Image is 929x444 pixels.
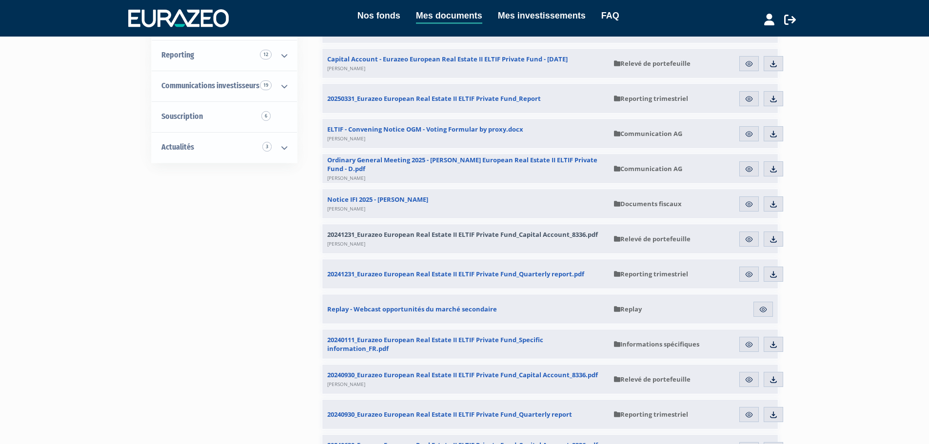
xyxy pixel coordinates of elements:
span: Communications investisseurs [161,81,259,90]
span: 20241231_Eurazeo European Real Estate II ELTIF Private Fund_Quarterly report.pdf [327,270,584,278]
img: download.svg [769,165,778,174]
a: 20241231_Eurazeo European Real Estate II ELTIF Private Fund_Quarterly report.pdf [322,259,609,289]
a: Replay - Webcast opportunités du marché secondaire [322,294,609,324]
img: download.svg [769,130,778,138]
img: download.svg [769,59,778,68]
span: [PERSON_NAME] [327,205,365,212]
span: Actualités [161,142,194,152]
span: Capital Account - Eurazeo European Real Estate II ELTIF Private Fund - [DATE] [327,55,568,72]
span: 19 [260,80,272,90]
span: 20240930_Eurazeo European Real Estate II ELTIF Private Fund_Quarterly report [327,410,572,419]
img: eye.svg [745,340,753,349]
span: 12 [260,50,272,59]
a: Actualités 3 [152,132,297,163]
span: 20240111_Eurazeo European Real Estate II ELTIF Private Fund_Specific information_FR.pdf [327,335,604,353]
img: download.svg [769,340,778,349]
img: 1732889491-logotype_eurazeo_blanc_rvb.png [128,9,229,27]
img: eye.svg [759,305,768,314]
img: download.svg [769,270,778,279]
a: 20240930_Eurazeo European Real Estate II ELTIF Private Fund_Quarterly report [322,400,609,429]
span: Replay [614,305,642,313]
span: [PERSON_NAME] [327,174,365,181]
span: [PERSON_NAME] [327,65,365,72]
img: eye.svg [745,410,753,419]
span: ELTIF - Convening Notice OGM - Voting Formular by proxy.docx [327,125,523,142]
span: [PERSON_NAME] [327,240,365,247]
a: Notice IFI 2025 - [PERSON_NAME][PERSON_NAME] [322,189,609,218]
img: download.svg [769,200,778,209]
img: download.svg [769,410,778,419]
img: download.svg [769,235,778,244]
a: Capital Account - Eurazeo European Real Estate II ELTIF Private Fund - [DATE][PERSON_NAME] [322,49,609,78]
img: download.svg [769,375,778,384]
a: Reporting 12 [152,40,297,71]
a: Communications investisseurs 19 [152,71,297,101]
span: [PERSON_NAME] [327,135,365,142]
span: 20250331_Eurazeo European Real Estate II ELTIF Private Fund_Report [327,94,541,103]
span: [PERSON_NAME] [327,381,365,387]
img: eye.svg [745,235,753,244]
img: eye.svg [745,95,753,103]
img: eye.svg [745,200,753,209]
a: 20240930_Eurazeo European Real Estate II ELTIF Private Fund_Capital Account_8336.pdf[PERSON_NAME] [322,365,609,394]
a: 20241231_Eurazeo European Real Estate II ELTIF Private Fund_Capital Account_8336.pdf[PERSON_NAME] [322,224,609,253]
span: Reporting trimestriel [614,410,688,419]
span: Relevé de portefeuille [614,375,691,384]
a: FAQ [601,9,619,22]
span: Relevé de portefeuille [614,59,691,68]
span: Souscription [161,112,203,121]
img: eye.svg [745,59,753,68]
span: Relevé de portefeuille [614,234,691,243]
img: download.svg [769,95,778,103]
img: eye.svg [745,270,753,279]
a: Mes documents [416,9,482,24]
span: 3 [262,142,272,152]
span: Notice IFI 2025 - [PERSON_NAME] [327,195,428,212]
img: eye.svg [745,165,753,174]
img: eye.svg [745,375,753,384]
span: 6 [261,111,271,121]
span: Communication AG [614,129,682,138]
span: Replay - Webcast opportunités du marché secondaire [327,305,497,313]
span: 20240930_Eurazeo European Real Estate II ELTIF Private Fund_Capital Account_8336.pdf [327,370,598,388]
a: Nos fonds [357,9,400,22]
span: Reporting trimestriel [614,270,688,278]
span: Documents fiscaux [614,199,682,208]
span: Reporting trimestriel [614,94,688,103]
span: 20241231_Eurazeo European Real Estate II ELTIF Private Fund_Capital Account_8336.pdf [327,230,598,248]
span: Reporting [161,50,194,59]
a: 20250331_Eurazeo European Real Estate II ELTIF Private Fund_Report [322,84,609,113]
img: eye.svg [745,130,753,138]
a: ELTIF - Convening Notice OGM - Voting Formular by proxy.docx[PERSON_NAME] [322,119,609,148]
a: Mes investissements [498,9,586,22]
span: Informations spécifiques [614,340,699,348]
a: Souscription6 [152,101,297,132]
a: Ordinary General Meeting 2025 - [PERSON_NAME] European Real Estate II ELTIF Private Fund - D.pdf[... [322,154,609,183]
span: Ordinary General Meeting 2025 - [PERSON_NAME] European Real Estate II ELTIF Private Fund - D.pdf [327,155,604,182]
span: Communication AG [614,164,682,173]
a: 20240111_Eurazeo European Real Estate II ELTIF Private Fund_Specific information_FR.pdf [322,329,609,359]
